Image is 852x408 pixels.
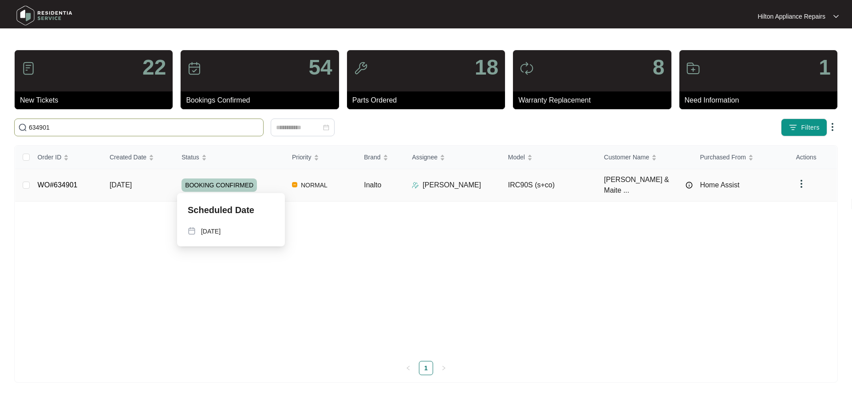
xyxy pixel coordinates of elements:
[292,182,297,187] img: Vercel Logo
[352,95,505,106] p: Parts Ordered
[29,123,260,132] input: Search by Order Id, Assignee Name, Customer Name, Brand and Model
[412,182,419,189] img: Assigner Icon
[789,123,797,132] img: filter icon
[13,2,75,29] img: residentia service logo
[653,57,665,78] p: 8
[604,152,649,162] span: Customer Name
[201,227,221,236] p: [DATE]
[142,57,166,78] p: 22
[181,178,257,192] span: BOOKING CONFIRMED
[757,12,825,21] p: Hilton Appliance Repairs
[297,180,331,190] span: NORMAL
[508,152,525,162] span: Model
[827,122,838,132] img: dropdown arrow
[700,152,745,162] span: Purchased From
[188,204,254,216] p: Scheduled Date
[401,361,415,375] button: left
[685,95,837,106] p: Need Information
[501,169,597,202] td: IRC90S (s+co)
[364,181,381,189] span: Inalto
[419,361,433,375] a: 1
[604,174,681,196] span: [PERSON_NAME] & Maite ...
[520,61,534,75] img: icon
[501,146,597,169] th: Model
[292,152,312,162] span: Priority
[789,146,837,169] th: Actions
[110,181,132,189] span: [DATE]
[188,227,196,235] img: map-pin
[401,361,415,375] li: Previous Page
[31,146,103,169] th: Order ID
[686,182,693,189] img: Info icon
[20,95,173,106] p: New Tickets
[437,361,451,375] button: right
[475,57,498,78] p: 18
[21,61,35,75] img: icon
[406,365,411,371] span: left
[419,361,433,375] li: 1
[437,361,451,375] li: Next Page
[597,146,693,169] th: Customer Name
[781,119,827,136] button: filter iconFilters
[181,152,199,162] span: Status
[18,123,27,132] img: search-icon
[422,180,481,190] p: [PERSON_NAME]
[441,365,446,371] span: right
[801,123,820,132] span: Filters
[357,146,405,169] th: Brand
[686,61,700,75] img: icon
[412,152,438,162] span: Assignee
[700,181,739,189] span: Home Assist
[354,61,368,75] img: icon
[308,57,332,78] p: 54
[38,152,62,162] span: Order ID
[819,57,831,78] p: 1
[285,146,357,169] th: Priority
[186,95,339,106] p: Bookings Confirmed
[518,95,671,106] p: Warranty Replacement
[110,152,146,162] span: Created Date
[103,146,174,169] th: Created Date
[693,146,789,169] th: Purchased From
[833,14,839,19] img: dropdown arrow
[38,181,78,189] a: WO#634901
[796,178,807,189] img: dropdown arrow
[364,152,380,162] span: Brand
[405,146,501,169] th: Assignee
[174,146,285,169] th: Status
[187,61,201,75] img: icon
